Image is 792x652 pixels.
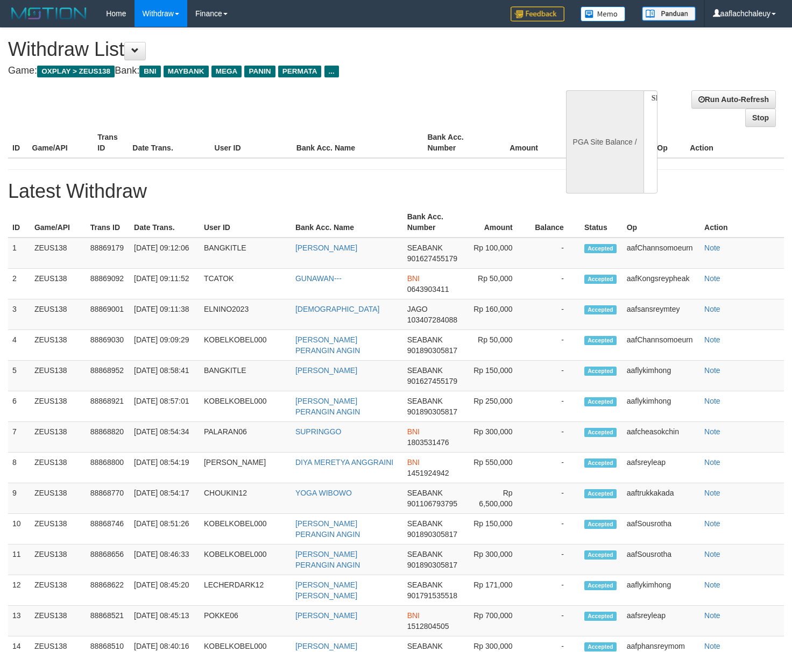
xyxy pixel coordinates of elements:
[28,127,94,158] th: Game/API
[200,207,291,238] th: User ID
[407,561,457,569] span: 901890305817
[464,238,528,269] td: Rp 100,000
[30,483,86,514] td: ZEUS138
[295,335,360,355] a: [PERSON_NAME] PERANGIN ANGIN
[464,483,528,514] td: Rp 6,500,000
[584,244,617,253] span: Accepted
[200,391,291,422] td: KOBELKOBEL000
[464,422,528,453] td: Rp 300,000
[554,127,614,158] th: Balance
[130,391,200,422] td: [DATE] 08:57:01
[30,269,86,299] td: ZEUS138
[511,6,564,22] img: Feedback.jpg
[200,361,291,391] td: BANGKITLE
[407,346,457,355] span: 901890305817
[139,66,160,77] span: BNI
[86,575,130,606] td: 88868622
[407,316,457,324] span: 103407284088
[704,611,720,620] a: Note
[584,520,617,529] span: Accepted
[407,254,457,263] span: 901627455179
[30,391,86,422] td: ZEUS138
[8,483,30,514] td: 9
[8,39,517,60] h1: Withdraw List
[584,367,617,376] span: Accepted
[130,361,200,391] td: [DATE] 08:58:41
[200,422,291,453] td: PALARAN06
[86,330,130,361] td: 88869030
[8,5,90,22] img: MOTION_logo.png
[407,530,457,539] span: 901890305817
[86,544,130,575] td: 88868656
[8,606,30,636] td: 13
[745,109,776,127] a: Stop
[623,391,700,422] td: aaflykimhong
[30,361,86,391] td: ZEUS138
[130,575,200,606] td: [DATE] 08:45:20
[278,66,322,77] span: PERMATA
[30,514,86,544] td: ZEUS138
[200,514,291,544] td: KOBELKOBEL000
[295,305,380,313] a: [DEMOGRAPHIC_DATA]
[407,550,443,558] span: SEABANK
[704,366,720,375] a: Note
[464,453,528,483] td: Rp 550,000
[200,269,291,299] td: TCATOK
[407,611,420,620] span: BNI
[584,336,617,345] span: Accepted
[704,427,720,436] a: Note
[407,285,449,293] span: 0643903411
[704,458,720,467] a: Note
[700,207,784,238] th: Action
[30,544,86,575] td: ZEUS138
[295,458,393,467] a: DIYA MERETYA ANGGRAINI
[704,274,720,283] a: Note
[529,606,580,636] td: -
[8,391,30,422] td: 6
[407,335,443,344] span: SEABANK
[295,489,352,497] a: YOGA WIBOWO
[292,127,423,158] th: Bank Acc. Name
[8,361,30,391] td: 5
[200,544,291,575] td: KOBELKOBEL000
[529,483,580,514] td: -
[407,489,443,497] span: SEABANK
[584,550,617,560] span: Accepted
[623,238,700,269] td: aafChannsomoeurn
[704,550,720,558] a: Note
[8,544,30,575] td: 11
[584,642,617,651] span: Accepted
[566,90,643,194] div: PGA Site Balance /
[130,483,200,514] td: [DATE] 08:54:17
[8,127,28,158] th: ID
[623,575,700,606] td: aaflykimhong
[623,544,700,575] td: aafSousrotha
[407,366,443,375] span: SEABANK
[295,581,357,600] a: [PERSON_NAME] [PERSON_NAME]
[128,127,210,158] th: Date Trans.
[407,499,457,508] span: 901106793795
[407,397,443,405] span: SEABANK
[407,469,449,477] span: 1451924942
[581,6,626,22] img: Button%20Memo.svg
[407,438,449,447] span: 1803531476
[407,243,443,252] span: SEABANK
[30,238,86,269] td: ZEUS138
[200,299,291,330] td: ELNINO2023
[295,611,357,620] a: [PERSON_NAME]
[407,427,420,436] span: BNI
[130,238,200,269] td: [DATE] 09:12:06
[464,299,528,330] td: Rp 160,000
[407,274,420,283] span: BNI
[529,269,580,299] td: -
[464,207,528,238] th: Amount
[529,330,580,361] td: -
[623,514,700,544] td: aafSousrotha
[489,127,554,158] th: Amount
[584,458,617,468] span: Accepted
[295,427,342,436] a: SUPRINGGO
[200,606,291,636] td: POKKE06
[130,606,200,636] td: [DATE] 08:45:13
[244,66,275,77] span: PANIN
[464,391,528,422] td: Rp 250,000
